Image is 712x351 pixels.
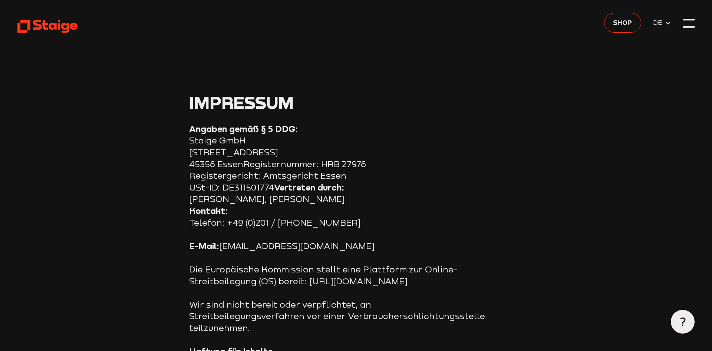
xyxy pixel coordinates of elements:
[189,206,228,216] strong: Kontakt:
[189,241,219,251] strong: E-Mail:
[189,299,486,334] p: Wir sind nicht bereit oder verpflichtet, an Streitbeilegungsverfahren vor einer Verbraucherschlic...
[613,17,632,28] span: Shop
[189,264,486,287] p: Die Europäische Kommission stellt eine Plattform zur Online-Streitbeilegung (OS) bereit: [URL][DO...
[189,240,486,252] p: [EMAIL_ADDRESS][DOMAIN_NAME]
[274,182,344,192] strong: Vertreten durch:
[189,124,298,134] strong: Angaben gemäß § 5 DDG:
[653,18,665,28] span: DE
[604,13,641,33] a: Shop
[189,92,294,113] span: Impressum
[189,205,486,228] p: Telefon: +49 (0)201 / [PHONE_NUMBER]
